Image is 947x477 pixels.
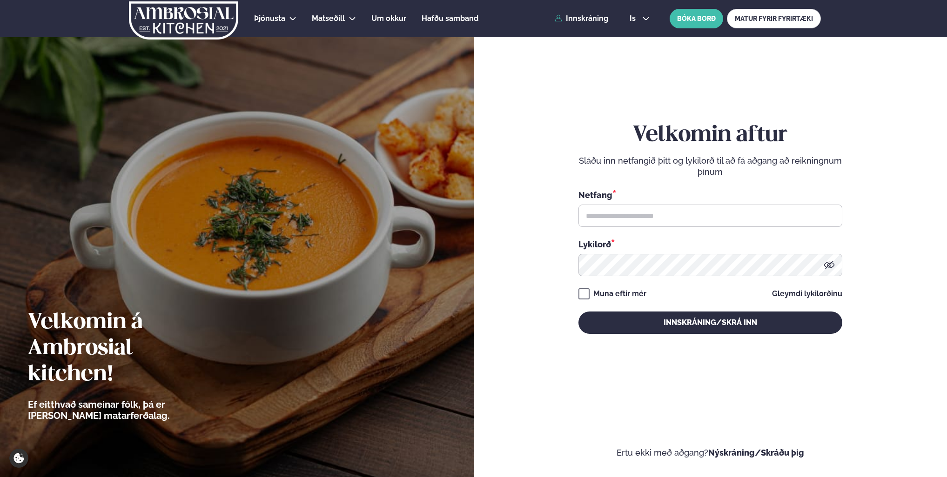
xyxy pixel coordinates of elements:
[312,14,345,23] span: Matseðill
[578,155,842,178] p: Sláðu inn netfangið þitt og lykilorð til að fá aðgang að reikningnum þínum
[254,14,285,23] span: Þjónusta
[28,399,221,421] p: Ef eitthvað sameinar fólk, þá er [PERSON_NAME] matarferðalag.
[578,311,842,334] button: Innskráning/Skrá inn
[708,448,804,457] a: Nýskráning/Skráðu þig
[28,310,221,388] h2: Velkomin á Ambrosial kitchen!
[502,447,920,458] p: Ertu ekki með aðgang?
[422,13,478,24] a: Hafðu samband
[772,290,842,298] a: Gleymdi lykilorðinu
[371,14,406,23] span: Um okkur
[578,122,842,148] h2: Velkomin aftur
[312,13,345,24] a: Matseðill
[727,9,821,28] a: MATUR FYRIR FYRIRTÆKI
[622,15,657,22] button: is
[9,449,28,468] a: Cookie settings
[371,13,406,24] a: Um okkur
[422,14,478,23] span: Hafðu samband
[670,9,723,28] button: BÓKA BORÐ
[578,189,842,201] div: Netfang
[578,238,842,250] div: Lykilorð
[254,13,285,24] a: Þjónusta
[555,14,608,23] a: Innskráning
[128,1,239,40] img: logo
[630,15,638,22] span: is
